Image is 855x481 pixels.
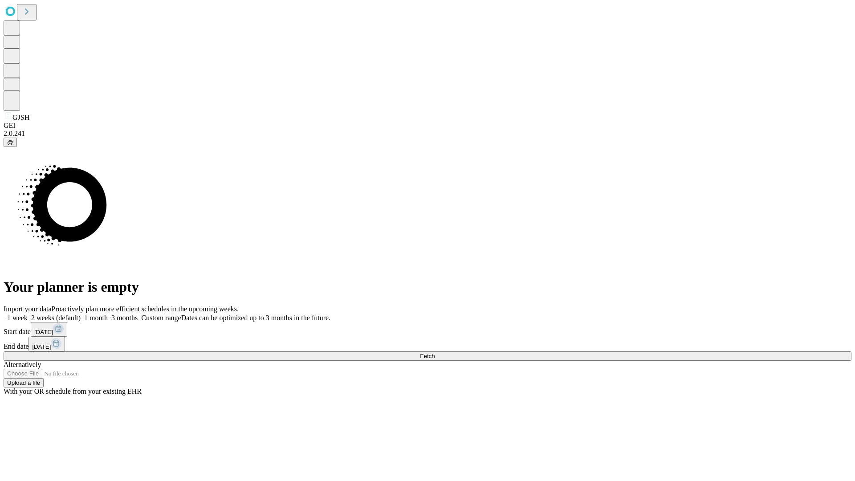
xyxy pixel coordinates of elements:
div: 2.0.241 [4,130,851,138]
span: [DATE] [32,343,51,350]
span: 1 month [84,314,108,322]
span: With your OR schedule from your existing EHR [4,387,142,395]
span: Import your data [4,305,52,313]
button: Fetch [4,351,851,361]
button: [DATE] [28,337,65,351]
span: Custom range [141,314,181,322]
span: Fetch [420,353,435,359]
button: [DATE] [31,322,67,337]
div: End date [4,337,851,351]
span: Alternatively [4,361,41,368]
span: 1 week [7,314,28,322]
div: Start date [4,322,851,337]
span: 3 months [111,314,138,322]
div: GEI [4,122,851,130]
span: [DATE] [34,329,53,335]
span: GJSH [12,114,29,121]
button: @ [4,138,17,147]
span: Dates can be optimized up to 3 months in the future. [181,314,330,322]
span: 2 weeks (default) [31,314,81,322]
h1: Your planner is empty [4,279,851,295]
span: @ [7,139,13,146]
button: Upload a file [4,378,44,387]
span: Proactively plan more efficient schedules in the upcoming weeks. [52,305,239,313]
